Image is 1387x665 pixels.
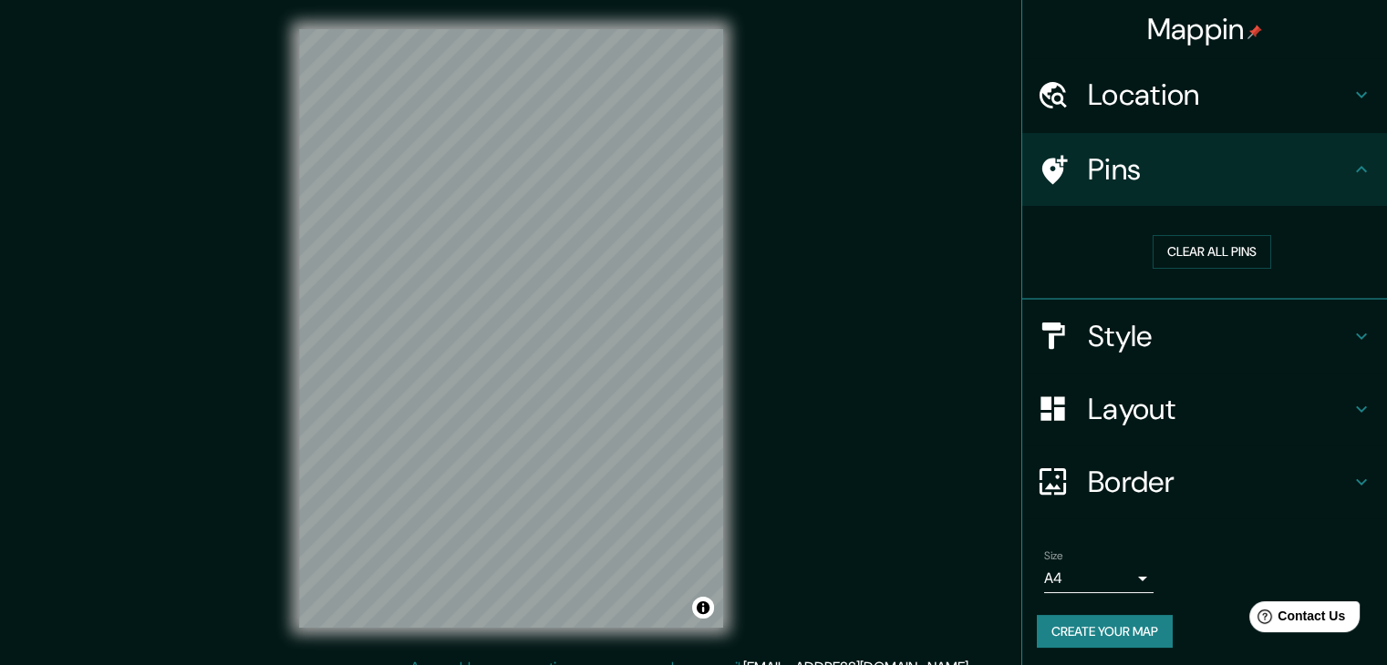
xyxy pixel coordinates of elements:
h4: Style [1088,318,1351,354]
h4: Border [1088,464,1351,500]
div: Location [1022,58,1387,131]
canvas: Map [299,29,723,628]
h4: Pins [1088,151,1351,188]
button: Toggle attribution [692,597,714,619]
div: Border [1022,445,1387,518]
div: Layout [1022,373,1387,445]
label: Size [1044,547,1063,563]
div: Pins [1022,133,1387,206]
h4: Mappin [1147,11,1263,47]
h4: Location [1088,77,1351,113]
div: A4 [1044,564,1154,593]
div: Style [1022,300,1387,373]
button: Create your map [1037,615,1173,649]
h4: Layout [1088,391,1351,427]
iframe: Help widget launcher [1225,594,1367,645]
img: pin-icon.png [1247,25,1262,39]
button: Clear all pins [1153,235,1271,269]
